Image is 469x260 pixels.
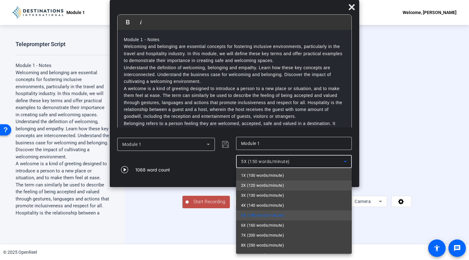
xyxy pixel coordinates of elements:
[241,252,284,259] span: 9X (300 words/minute)
[241,232,284,239] span: 7X (200 words/minute)
[241,202,284,209] span: 4X (140 words/minute)
[241,242,284,249] span: 8X (250 words/minute)
[241,212,284,219] span: 5X (150 words/minute)
[241,182,284,189] span: 2X (120 words/minute)
[241,192,284,199] span: 3X (130 words/minute)
[241,222,284,229] span: 6X (160 words/minute)
[241,172,284,179] span: 1X (100 words/minute)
